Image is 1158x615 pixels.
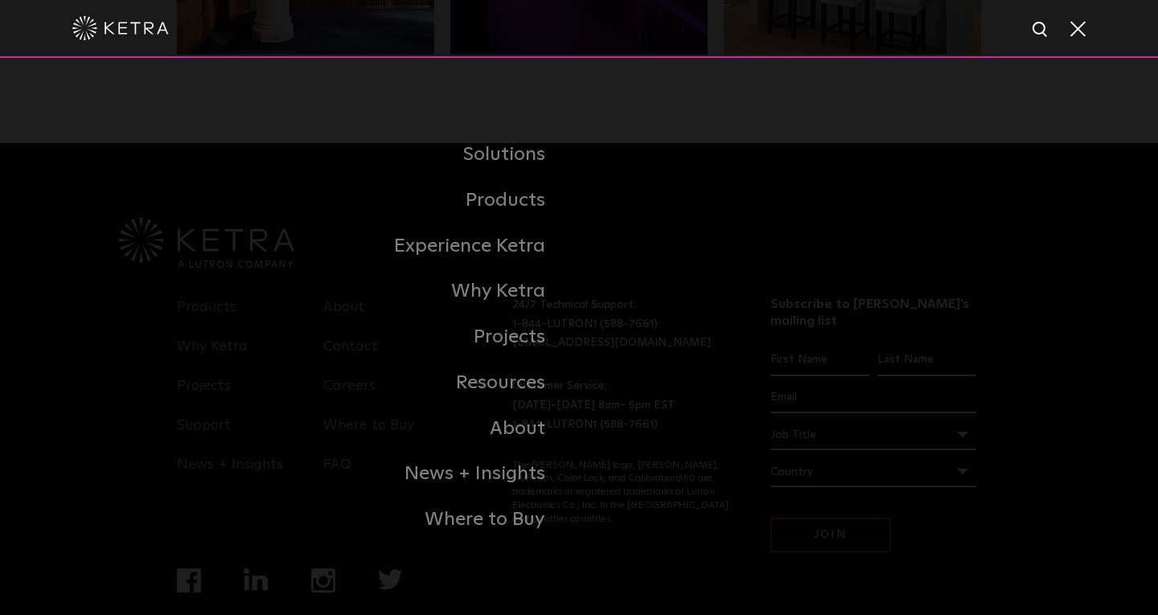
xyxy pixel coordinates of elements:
[177,451,579,497] a: News + Insights
[1031,20,1051,40] img: search icon
[177,132,981,543] div: Navigation Menu
[177,314,579,360] a: Projects
[177,406,579,452] a: About
[177,223,579,269] a: Experience Ketra
[177,132,579,178] a: Solutions
[177,360,579,406] a: Resources
[72,16,169,40] img: ketra-logo-2019-white
[177,269,579,314] a: Why Ketra
[177,178,579,223] a: Products
[177,497,579,543] a: Where to Buy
